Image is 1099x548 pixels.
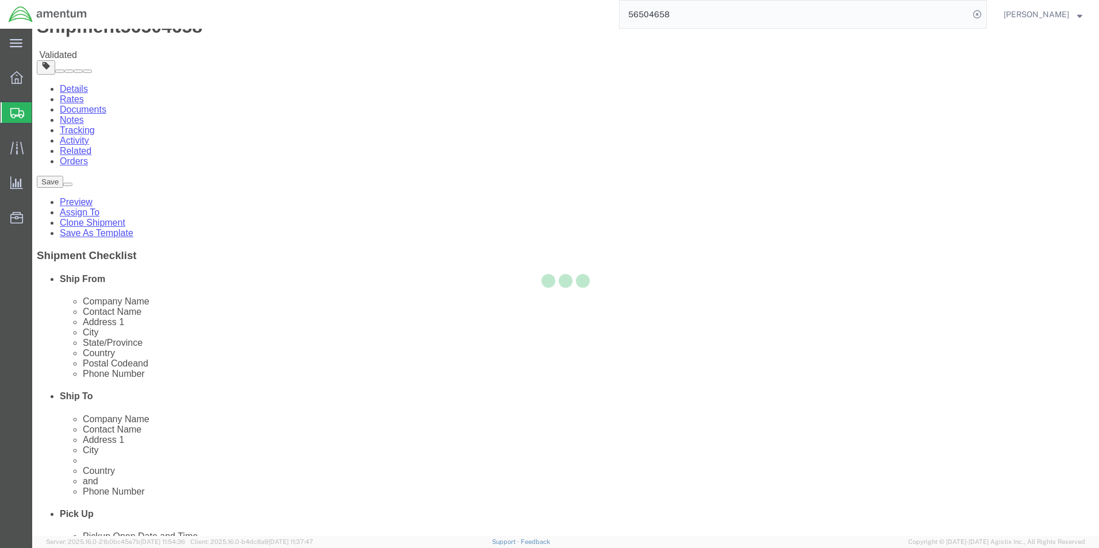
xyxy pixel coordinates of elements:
span: [DATE] 11:37:47 [268,538,313,545]
span: Client: 2025.16.0-b4dc8a9 [190,538,313,545]
button: [PERSON_NAME] [1003,7,1083,21]
span: Server: 2025.16.0-21b0bc45e7b [46,538,185,545]
span: [DATE] 11:54:36 [140,538,185,545]
img: logo [8,6,87,23]
span: Claudia Fernandez [1004,8,1069,21]
span: Copyright © [DATE]-[DATE] Agistix Inc., All Rights Reserved [908,537,1085,547]
input: Search for shipment number, reference number [620,1,969,28]
a: Support [492,538,521,545]
a: Feedback [521,538,550,545]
